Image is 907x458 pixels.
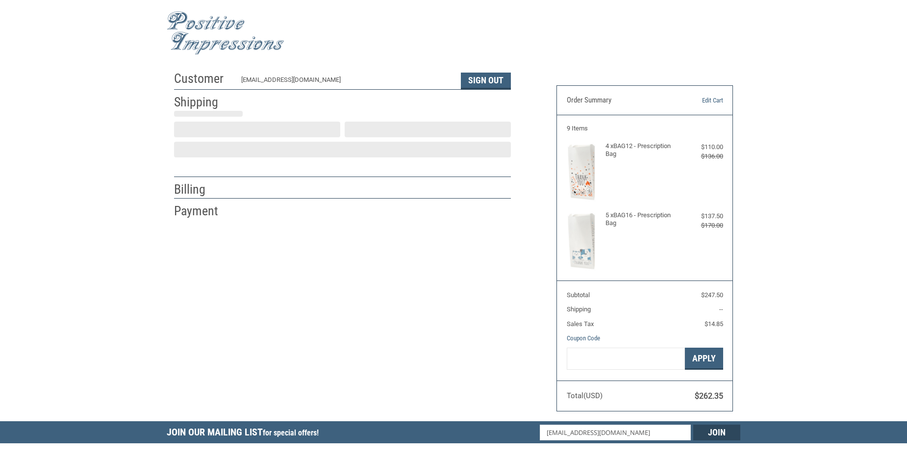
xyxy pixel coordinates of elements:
[241,75,452,89] div: [EMAIL_ADDRESS][DOMAIN_NAME]
[567,334,600,342] a: Coupon Code
[567,391,603,400] span: Total (USD)
[567,125,723,132] h3: 9 Items
[605,142,681,158] h4: 4 x BAG12 - Prescription Bag
[684,142,723,152] div: $110.00
[567,291,590,299] span: Subtotal
[174,71,231,87] h2: Customer
[719,305,723,313] span: --
[174,94,231,110] h2: Shipping
[567,320,594,328] span: Sales Tax
[174,203,231,219] h2: Payment
[685,348,723,370] button: Apply
[567,96,673,105] h3: Order Summary
[673,96,723,105] a: Edit Cart
[174,181,231,198] h2: Billing
[567,348,685,370] input: Gift Certificate or Coupon Code
[701,291,723,299] span: $247.50
[167,11,284,55] img: Positive Impressions
[684,221,723,230] div: $170.00
[167,421,324,446] h5: Join Our Mailing List
[263,428,319,437] span: for special offers!
[695,391,723,401] span: $262.35
[605,211,681,228] h4: 5 x BAG16 - Prescription Bag
[540,425,691,440] input: Email
[693,425,740,440] input: Join
[705,320,723,328] span: $14.85
[567,305,591,313] span: Shipping
[684,211,723,221] div: $137.50
[461,73,511,89] button: Sign Out
[684,152,723,161] div: $136.00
